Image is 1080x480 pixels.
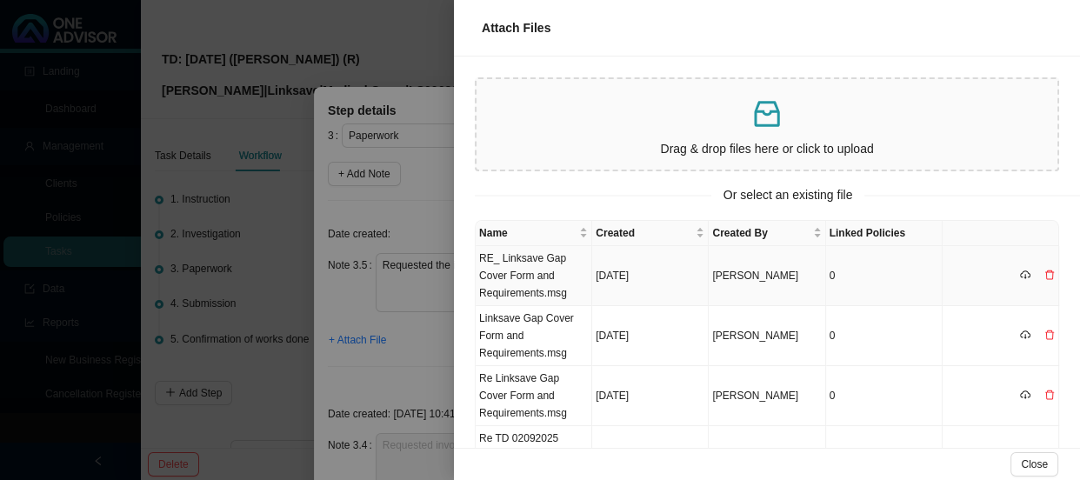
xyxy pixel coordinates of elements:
span: Name [479,224,576,242]
span: Created By [712,224,809,242]
span: [PERSON_NAME] [712,270,798,282]
span: inbox [750,97,784,131]
td: [DATE] [592,246,709,306]
td: 0 [826,306,943,366]
span: cloud-download [1020,330,1030,340]
th: Name [476,221,592,246]
td: Linksave Gap Cover Form and Requirements.msg [476,306,592,366]
span: Created [596,224,692,242]
th: Created By [709,221,825,246]
td: [DATE] [592,366,709,426]
span: Close [1021,456,1048,473]
th: Created [592,221,709,246]
th: Linked Policies [826,221,943,246]
span: Or select an existing file [711,185,865,205]
td: [DATE] [592,306,709,366]
span: inboxDrag & drop files here or click to upload [477,79,1057,170]
span: cloud-download [1020,270,1030,280]
span: delete [1044,270,1055,280]
td: 0 [826,366,943,426]
p: Drag & drop files here or click to upload [483,139,1050,159]
span: Attach Files [482,21,550,35]
span: [PERSON_NAME] [712,330,798,342]
span: delete [1044,330,1055,340]
span: [PERSON_NAME] [712,390,798,402]
button: Close [1010,452,1058,477]
td: RE_ Linksave Gap Cover Form and Requirements.msg [476,246,592,306]
span: cloud-download [1020,390,1030,400]
td: 0 [826,246,943,306]
span: delete [1044,390,1055,400]
td: Re Linksave Gap Cover Form and Requirements.msg [476,366,592,426]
